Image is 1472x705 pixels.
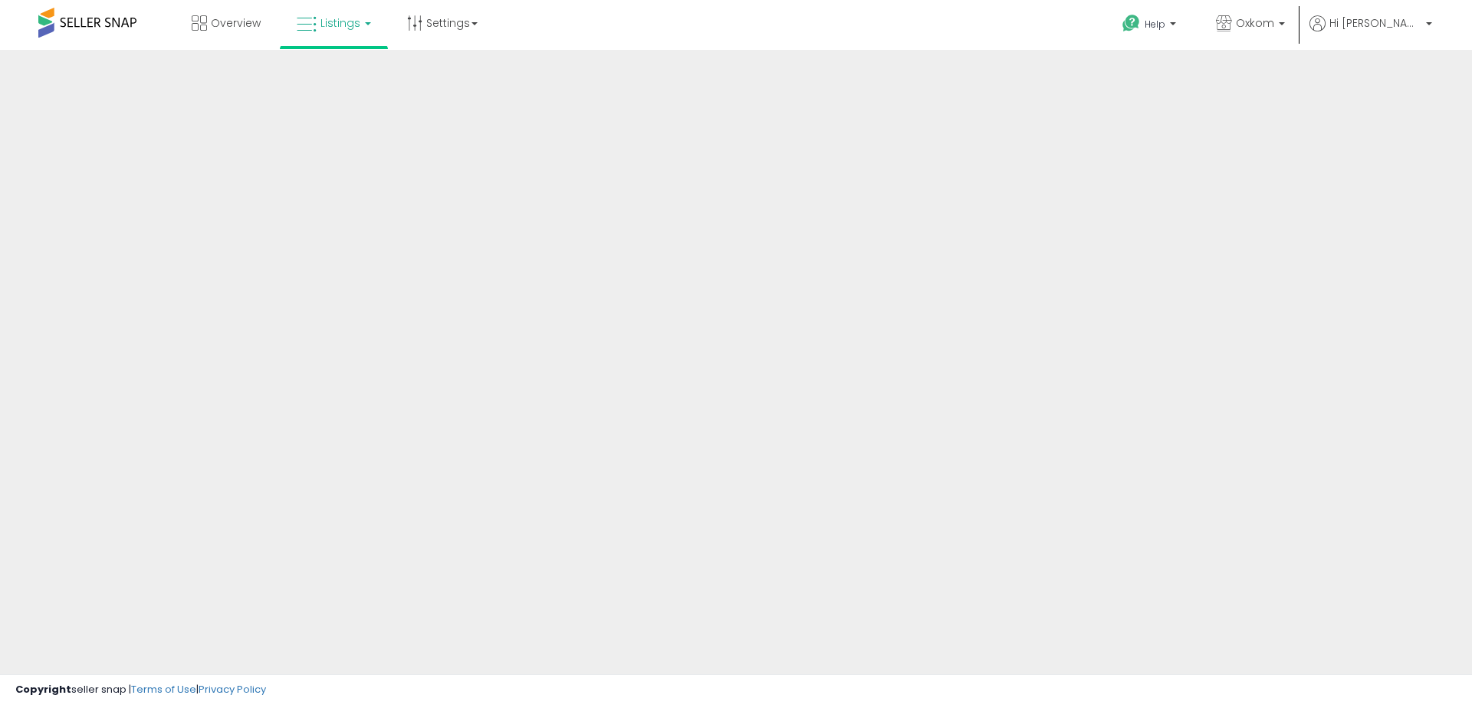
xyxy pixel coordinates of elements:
[15,683,266,697] div: seller snap | |
[131,682,196,697] a: Terms of Use
[1236,15,1274,31] span: Oxkom
[1110,2,1191,50] a: Help
[211,15,261,31] span: Overview
[1122,14,1141,33] i: Get Help
[1145,18,1165,31] span: Help
[320,15,360,31] span: Listings
[15,682,71,697] strong: Copyright
[199,682,266,697] a: Privacy Policy
[1329,15,1421,31] span: Hi [PERSON_NAME]
[1309,15,1432,50] a: Hi [PERSON_NAME]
